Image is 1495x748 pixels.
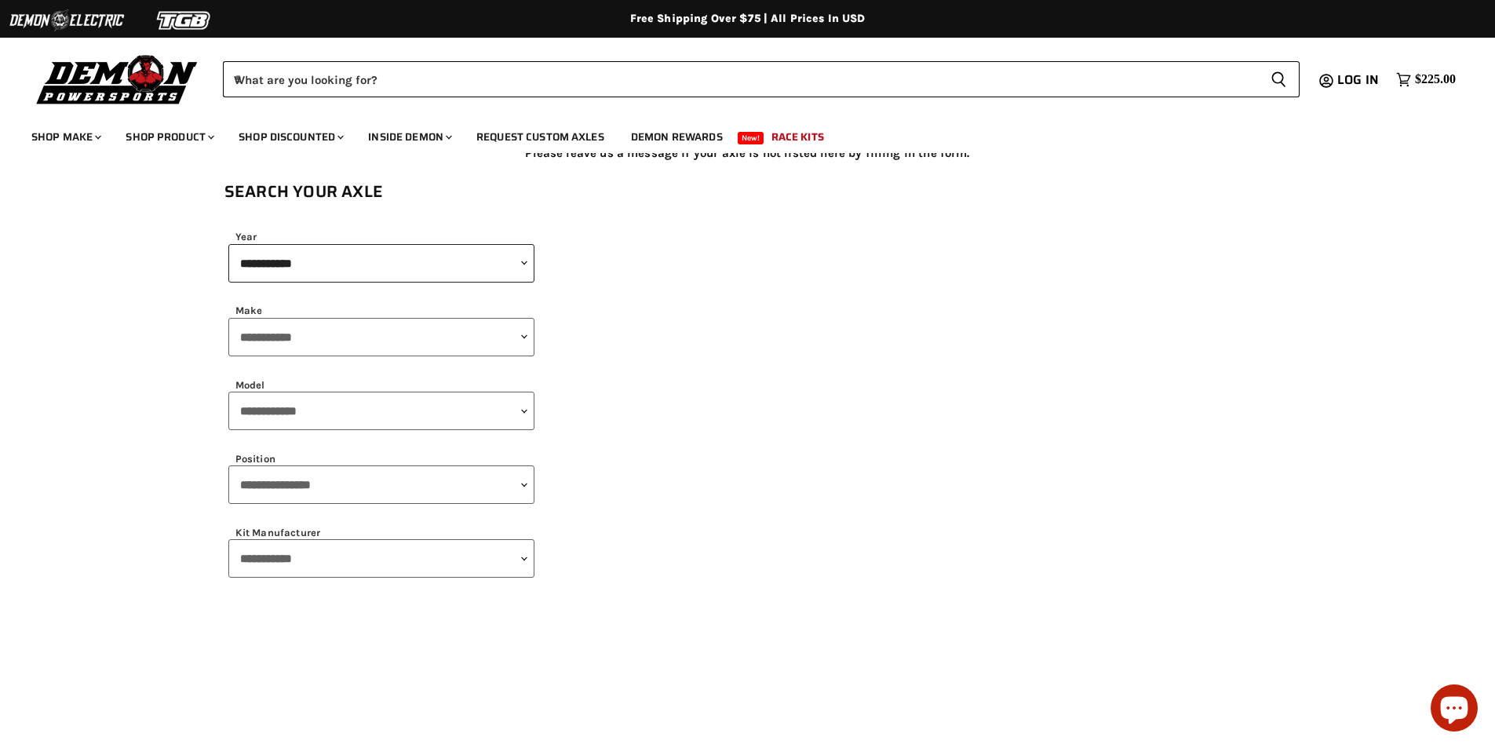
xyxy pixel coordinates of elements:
a: Shop Product [114,121,224,153]
button: Search [1258,61,1300,97]
select: year [228,244,534,283]
a: Inside Demon [356,121,461,153]
img: Demon Powersports [31,51,203,107]
span: Log in [1337,70,1379,89]
span: $225.00 [1415,72,1456,87]
img: TGB Logo 2 [126,5,243,35]
input: When autocomplete results are available use up and down arrows to review and enter to select [223,61,1258,97]
h1: Search Your Axle [224,183,538,202]
a: Shop Make [20,121,111,153]
select: make [228,318,534,356]
a: Race Kits [760,121,836,153]
a: Shop Discounted [227,121,353,153]
ul: Main menu [20,115,1452,153]
inbox-online-store-chat: Shopify online store chat [1426,684,1482,735]
a: Log in [1330,73,1388,87]
div: Free Shipping Over $75 | All Prices In USD [120,12,1376,26]
select: model [228,392,534,430]
img: Demon Electric Logo 2 [8,5,126,35]
a: Request Custom Axles [465,121,616,153]
select: note [228,539,534,578]
a: $225.00 [1388,68,1464,91]
a: Demon Rewards [619,121,735,153]
form: Product [223,61,1300,97]
span: New! [738,132,764,144]
select: position [228,465,534,504]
